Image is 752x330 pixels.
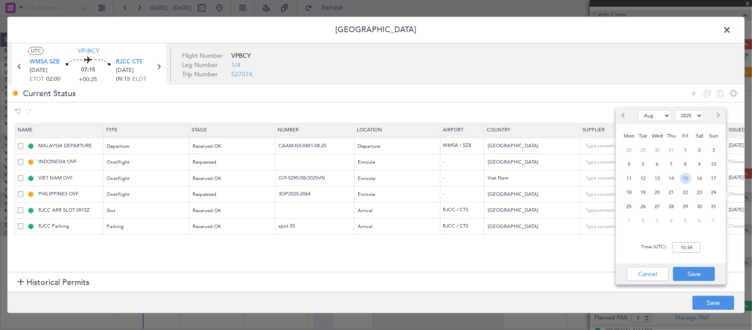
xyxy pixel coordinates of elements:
[638,201,649,212] span: 26
[708,215,719,226] span: 7
[664,214,678,228] div: 4-9-2025
[622,185,636,199] div: 18-8-2025
[664,143,678,157] div: 31-7-2025
[650,157,664,171] div: 6-8-2025
[619,109,629,123] button: Previous month
[650,129,664,143] div: Wed
[627,267,669,281] button: Cancel
[585,140,665,153] input: Type something...
[652,215,663,226] span: 3
[652,187,663,198] span: 20
[585,172,665,185] input: Type something...
[678,199,693,214] div: 29-8-2025
[650,171,664,185] div: 13-8-2025
[622,214,636,228] div: 1-9-2025
[650,199,664,214] div: 27-8-2025
[622,199,636,214] div: 25-8-2025
[707,199,721,214] div: 31-8-2025
[666,187,677,198] span: 21
[624,145,635,156] span: 28
[666,201,677,212] span: 28
[693,143,707,157] div: 2-8-2025
[664,199,678,214] div: 28-8-2025
[636,143,650,157] div: 29-7-2025
[708,201,719,212] span: 31
[585,188,665,201] input: Type something...
[652,145,663,156] span: 30
[680,187,691,198] span: 22
[693,296,734,310] button: Save
[636,171,650,185] div: 12-8-2025
[641,244,667,253] span: Time (UTC):
[693,157,707,171] div: 9-8-2025
[638,110,671,121] select: Select month
[680,145,691,156] span: 1
[708,145,719,156] span: 3
[680,159,691,170] span: 8
[585,156,665,169] input: Type something...
[708,187,719,198] span: 24
[624,187,635,198] span: 18
[666,145,677,156] span: 31
[693,185,707,199] div: 23-8-2025
[650,143,664,157] div: 30-7-2025
[678,185,693,199] div: 22-8-2025
[678,143,693,157] div: 1-8-2025
[666,215,677,226] span: 4
[638,145,649,156] span: 29
[7,17,745,43] header: [GEOGRAPHIC_DATA]
[694,187,705,198] span: 23
[636,129,650,143] div: Tue
[664,171,678,185] div: 14-8-2025
[693,199,707,214] div: 30-8-2025
[680,215,691,226] span: 5
[666,159,677,170] span: 7
[664,185,678,199] div: 21-8-2025
[693,214,707,228] div: 6-9-2025
[694,159,705,170] span: 9
[694,215,705,226] span: 6
[694,201,705,212] span: 30
[650,214,664,228] div: 3-9-2025
[680,201,691,212] span: 29
[678,157,693,171] div: 8-8-2025
[678,171,693,185] div: 15-8-2025
[693,129,707,143] div: Sat
[638,215,649,226] span: 2
[638,173,649,184] span: 12
[585,220,665,233] input: Type something...
[624,173,635,184] span: 11
[707,129,721,143] div: Sun
[707,143,721,157] div: 3-8-2025
[636,185,650,199] div: 19-8-2025
[664,157,678,171] div: 7-8-2025
[694,145,705,156] span: 2
[622,157,636,171] div: 4-8-2025
[652,173,663,184] span: 13
[585,204,665,217] input: Type something...
[672,242,700,253] input: --:--
[680,173,691,184] span: 15
[636,214,650,228] div: 2-9-2025
[624,215,635,226] span: 1
[693,171,707,185] div: 16-8-2025
[624,201,635,212] span: 25
[707,185,721,199] div: 24-8-2025
[652,159,663,170] span: 6
[638,159,649,170] span: 5
[636,157,650,171] div: 5-8-2025
[675,110,704,121] select: Select year
[678,129,693,143] div: Fri
[708,173,719,184] span: 17
[666,173,677,184] span: 14
[624,159,635,170] span: 4
[622,171,636,185] div: 11-8-2025
[673,267,715,281] button: Save
[622,143,636,157] div: 28-7-2025
[638,187,649,198] span: 19
[708,159,719,170] span: 10
[678,214,693,228] div: 5-9-2025
[636,199,650,214] div: 26-8-2025
[582,127,605,133] span: Supplier
[707,171,721,185] div: 17-8-2025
